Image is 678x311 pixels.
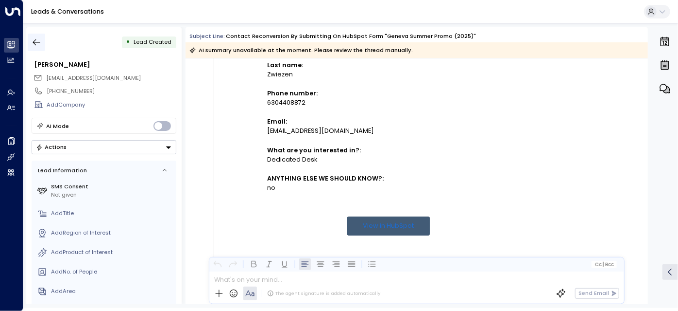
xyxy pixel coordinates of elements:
[189,45,413,55] div: AI summary unavailable at the moment. Please review the thread manually.
[51,191,173,199] div: Not given
[32,140,176,154] div: Button group with a nested menu
[189,32,225,40] span: Subject Line:
[47,87,176,95] div: [PHONE_NUMBER]
[227,258,239,270] button: Redo
[47,101,176,109] div: AddCompany
[51,268,173,276] div: AddNo. of People
[134,38,171,46] span: Lead Created
[226,32,476,40] div: Contact reconversion by submitting on HubSpot Form "Geneva Summer Promo (2025)"
[51,248,173,256] div: AddProduct of Interest
[35,166,87,175] div: Lead Information
[46,121,69,131] div: AI Mode
[51,209,173,218] div: AddTitle
[51,229,173,237] div: AddRegion of Interest
[267,89,318,97] strong: Phone number:
[267,117,287,126] strong: Email:
[46,74,141,82] span: jacobtzwiezen@outlook.com
[603,262,604,267] span: |
[212,258,223,270] button: Undo
[267,174,384,183] strong: ANYTHING ELSE WE SHOULD KNOW?:
[51,183,173,191] label: SMS Consent
[267,61,303,69] strong: Last name:
[595,262,614,267] span: Cc Bcc
[267,126,510,135] div: [EMAIL_ADDRESS][DOMAIN_NAME]
[34,60,176,69] div: [PERSON_NAME]
[51,287,173,295] div: AddArea
[267,98,510,107] div: 6304408872
[267,290,380,297] div: The agent signature is added automatically
[592,261,617,268] button: Cc|Bcc
[267,146,361,154] strong: What are you interested in?:
[347,217,430,236] a: View in HubSpot
[267,183,510,192] div: no
[267,70,510,79] div: Zwiezen
[36,144,67,150] div: Actions
[32,140,176,154] button: Actions
[126,35,130,49] div: •
[46,74,141,82] span: [EMAIL_ADDRESS][DOMAIN_NAME]
[31,7,104,16] a: Leads & Conversations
